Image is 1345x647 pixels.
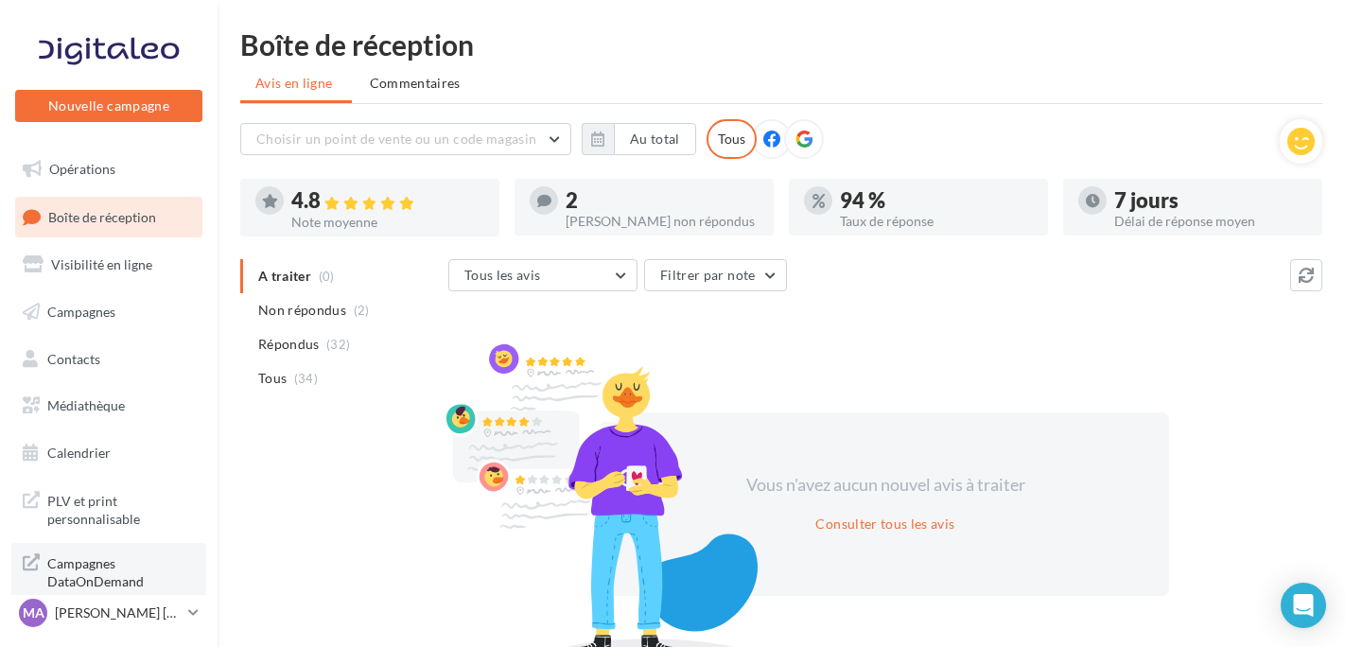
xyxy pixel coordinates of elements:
span: Boîte de réception [48,208,156,224]
div: Tous [707,119,757,159]
span: Tous les avis [464,267,541,283]
div: [PERSON_NAME] non répondus [566,215,759,228]
a: Campagnes DataOnDemand [11,543,206,599]
a: Campagnes [11,292,206,332]
a: Visibilité en ligne [11,245,206,285]
button: Tous les avis [448,259,638,291]
div: 7 jours [1114,190,1307,211]
button: Consulter tous les avis [808,513,962,535]
div: Délai de réponse moyen [1114,215,1307,228]
div: Boîte de réception [240,30,1322,59]
span: Contacts [47,350,100,366]
button: Nouvelle campagne [15,90,202,122]
a: Opérations [11,149,206,189]
div: Open Intercom Messenger [1281,583,1326,628]
div: 94 % [840,190,1033,211]
div: Note moyenne [291,216,484,229]
div: Vous n'avez aucun nouvel avis à traiter [723,473,1048,498]
span: Visibilité en ligne [51,256,152,272]
button: Au total [582,123,696,155]
span: Campagnes DataOnDemand [47,551,195,591]
div: 4.8 [291,190,484,212]
button: Choisir un point de vente ou un code magasin [240,123,571,155]
div: Taux de réponse [840,215,1033,228]
span: (2) [354,303,370,318]
span: (32) [326,337,350,352]
span: Tous [258,369,287,388]
a: Calendrier [11,433,206,473]
a: Médiathèque [11,386,206,426]
span: (34) [294,371,318,386]
a: PLV et print personnalisable [11,481,206,536]
span: Médiathèque [47,397,125,413]
p: [PERSON_NAME] [PERSON_NAME] [55,603,181,622]
button: Au total [614,123,696,155]
span: Calendrier [47,445,111,461]
span: Non répondus [258,301,346,320]
span: MA [23,603,44,622]
span: Commentaires [370,74,461,93]
a: Contacts [11,340,206,379]
span: Campagnes [47,304,115,320]
span: PLV et print personnalisable [47,488,195,529]
span: Choisir un point de vente ou un code magasin [256,131,536,147]
div: 2 [566,190,759,211]
a: MA [PERSON_NAME] [PERSON_NAME] [15,595,202,631]
a: Boîte de réception [11,197,206,237]
button: Filtrer par note [644,259,787,291]
span: Répondus [258,335,320,354]
span: Opérations [49,161,115,177]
